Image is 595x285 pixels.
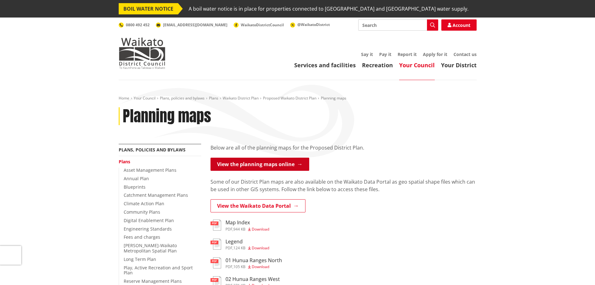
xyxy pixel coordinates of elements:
a: Annual Plan [124,176,149,181]
a: Catchment Management Plans [124,192,188,198]
a: View the Waikato Data Portal [211,199,305,212]
a: [PERSON_NAME]-Waikato Metropolitan Spatial Plan [124,242,177,254]
a: Apply for it [423,51,447,57]
a: Pay it [379,51,391,57]
a: @WaikatoDistrict [290,22,330,27]
span: 124 KB [233,245,245,251]
span: Download [252,226,269,232]
a: Home [119,95,129,101]
img: document-pdf.svg [211,239,221,250]
div: , [226,246,269,250]
a: Your Council [399,61,435,69]
p: Some of our District Plan maps are also available on the Waikato Data Portal as geo spatial shape... [211,178,477,193]
a: Blueprints [124,184,146,190]
a: Plans [209,95,218,101]
h3: 01 Hunua Ranges North [226,257,282,263]
nav: breadcrumb [119,96,477,101]
h3: Legend [226,239,269,245]
h1: Planning maps [123,107,211,125]
a: Proposed Waikato District Plan [263,95,316,101]
p: Below are all of the planning maps for the Proposed District Plan. [211,144,477,151]
a: Contact us [454,51,477,57]
img: document-pdf.svg [211,220,221,231]
a: 0800 492 452 [119,22,150,28]
iframe: Messenger Launcher [566,259,589,281]
span: 0800 492 452 [126,22,150,28]
a: Plans, policies and bylaws [160,95,205,101]
img: Waikato District Council - Te Kaunihera aa Takiwaa o Waikato [119,38,166,69]
div: , [226,265,282,269]
span: pdf [226,245,232,251]
a: Fees and charges [124,234,160,240]
a: Long Term Plan [124,256,156,262]
span: BOIL WATER NOTICE [119,3,178,14]
a: Climate Action Plan [124,201,164,206]
a: WaikatoDistrictCouncil [234,22,284,28]
a: Waikato District Plan [223,95,259,101]
a: Digital Enablement Plan [124,217,174,223]
a: Asset Management Plans [124,167,176,173]
span: 105 KB [233,264,245,269]
span: 944 KB [233,226,245,232]
a: Your District [441,61,477,69]
a: View the planning maps online [211,158,309,171]
span: WaikatoDistrictCouncil [241,22,284,28]
span: Planning maps [321,95,346,101]
span: Download [252,245,269,251]
a: Plans [119,159,130,165]
a: Services and facilities [294,61,356,69]
a: Reserve Management Plans [124,278,182,284]
span: pdf [226,226,232,232]
span: A boil water notice is in place for properties connected to [GEOGRAPHIC_DATA] and [GEOGRAPHIC_DAT... [189,3,469,14]
a: Account [441,19,477,31]
a: [EMAIL_ADDRESS][DOMAIN_NAME] [156,22,227,28]
span: Download [252,264,269,269]
a: Your Council [134,95,156,101]
input: Search input [358,19,438,31]
img: document-pdf.svg [211,257,221,268]
h3: 02 Hunua Ranges West [226,276,280,282]
a: Play, Active Recreation and Sport Plan [124,265,193,276]
a: Engineering Standards [124,226,172,232]
a: Say it [361,51,373,57]
div: , [226,227,269,231]
a: Community Plans [124,209,160,215]
span: [EMAIL_ADDRESS][DOMAIN_NAME] [163,22,227,28]
a: Legend pdf,124 KB Download [211,239,269,250]
span: pdf [226,264,232,269]
span: @WaikatoDistrict [297,22,330,27]
a: Plans, policies and bylaws [119,147,186,153]
a: Map Index pdf,944 KB Download [211,220,269,231]
h3: Map Index [226,220,269,226]
a: Report it [398,51,417,57]
a: Recreation [362,61,393,69]
a: 01 Hunua Ranges North pdf,105 KB Download [211,257,282,269]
